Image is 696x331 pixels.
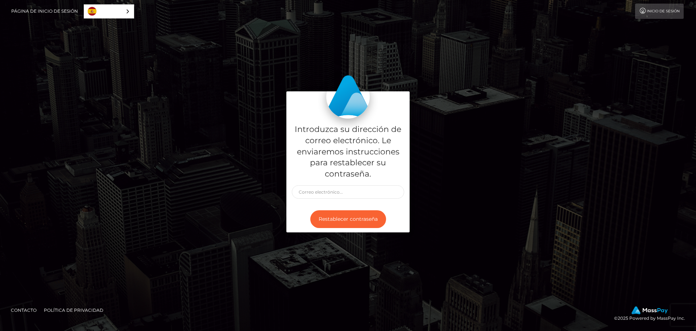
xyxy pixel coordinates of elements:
img: MassPay Login [326,75,370,119]
a: Página de inicio de sesión [11,4,78,19]
div: © 2025 Powered by MassPay Inc. [614,306,691,322]
img: MassPay [631,306,668,314]
button: Restablecer contraseña [310,210,386,228]
aside: Language selected: Español [84,4,134,18]
div: Language [84,4,134,18]
a: Español [84,5,134,18]
h5: Introduzca su dirección de correo electrónico. Le enviaremos instrucciones para restablecer su co... [292,124,404,180]
a: Contacto [8,305,40,316]
a: Política de privacidad [41,305,106,316]
input: Correo electrónico... [292,185,404,199]
a: Inicio de sesión [635,4,684,19]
